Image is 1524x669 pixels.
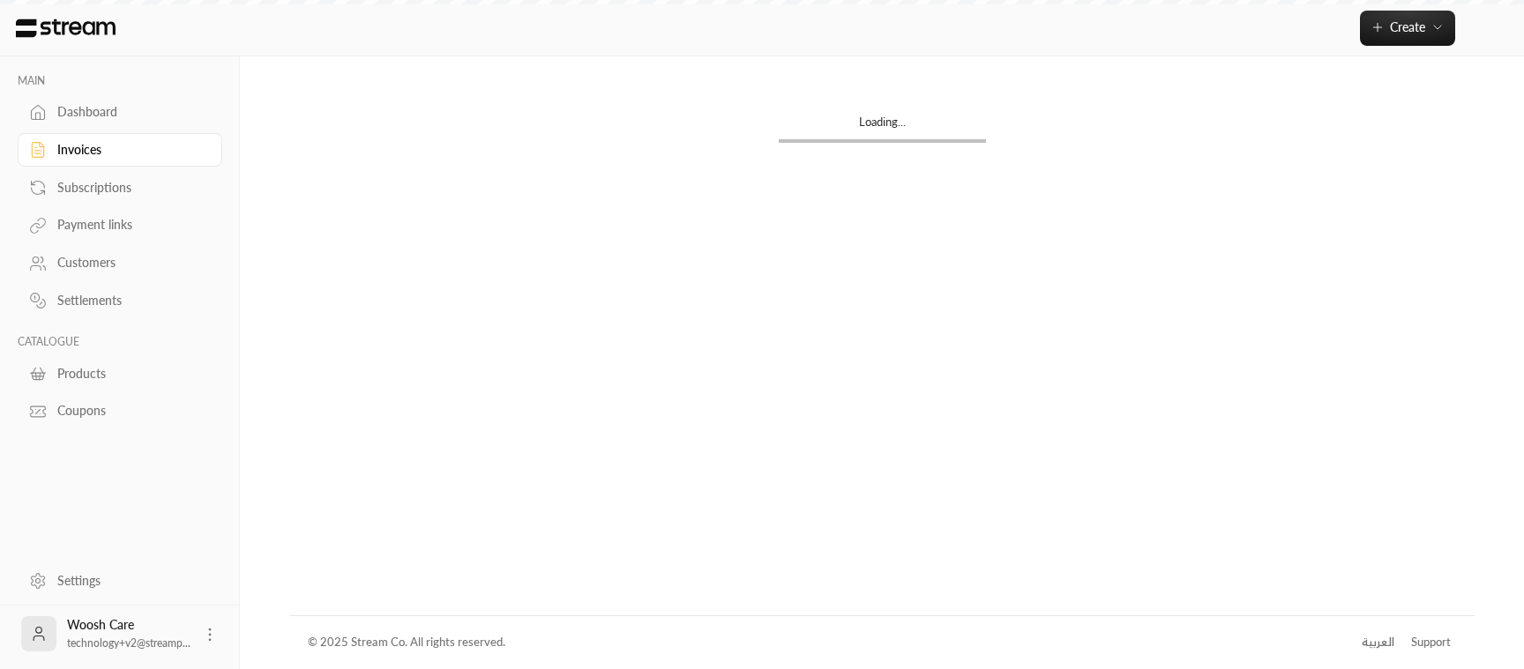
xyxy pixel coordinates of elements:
div: Products [57,365,200,383]
div: العربية [1362,634,1394,651]
div: Payment links [57,216,200,234]
button: Create [1360,11,1455,46]
div: Customers [57,254,200,271]
a: Payment links [18,208,222,242]
div: Loading... [779,114,986,139]
a: Support [1406,627,1457,658]
p: MAIN [18,74,222,88]
a: Products [18,356,222,390]
p: CATALOGUE [18,335,222,349]
a: Dashboard [18,95,222,130]
a: Subscriptions [18,170,222,204]
div: Settings [57,572,200,590]
a: Settlements [18,284,222,318]
a: Invoices [18,133,222,167]
a: Settings [18,563,222,598]
a: Customers [18,246,222,280]
img: Logo [14,19,117,38]
span: technology+v2@streamp... [67,636,190,650]
span: Create [1390,19,1425,34]
a: Coupons [18,394,222,428]
div: Invoices [57,141,200,159]
div: © 2025 Stream Co. All rights reserved. [308,634,505,651]
div: Woosh Care [67,616,190,651]
div: Dashboard [57,103,200,121]
div: Subscriptions [57,179,200,197]
div: Settlements [57,292,200,309]
div: Coupons [57,402,200,420]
